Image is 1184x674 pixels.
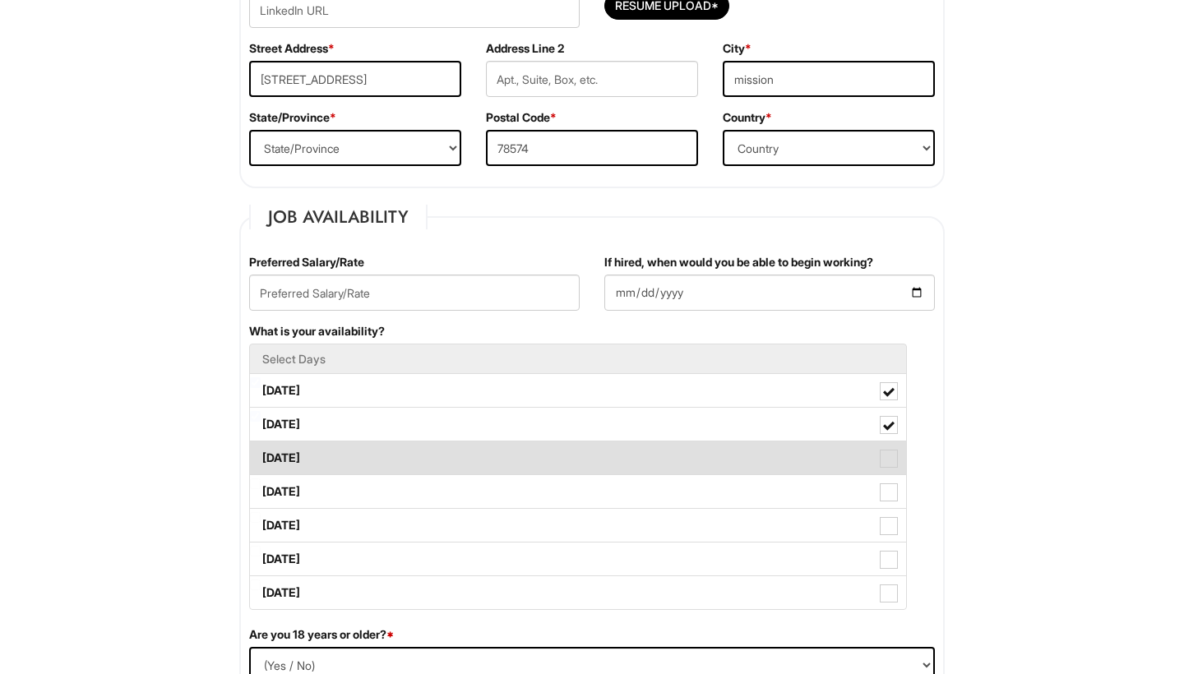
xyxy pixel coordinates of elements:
input: City [723,61,935,97]
label: [DATE] [250,542,906,575]
select: State/Province [249,130,461,166]
label: [DATE] [250,576,906,609]
label: Preferred Salary/Rate [249,254,364,270]
label: Postal Code [486,109,557,126]
label: [DATE] [250,374,906,407]
label: Street Address [249,40,335,57]
label: City [723,40,752,57]
label: [DATE] [250,441,906,474]
input: Postal Code [486,130,698,166]
input: Street Address [249,61,461,97]
label: [DATE] [250,408,906,441]
label: [DATE] [250,475,906,508]
label: State/Province [249,109,336,126]
label: Address Line 2 [486,40,564,57]
input: Preferred Salary/Rate [249,275,580,311]
input: Apt., Suite, Box, etc. [486,61,698,97]
h5: Select Days [262,353,894,365]
label: [DATE] [250,509,906,542]
label: Country [723,109,772,126]
label: If hired, when would you be able to begin working? [604,254,873,270]
select: Country [723,130,935,166]
legend: Job Availability [249,205,428,229]
label: What is your availability? [249,323,385,339]
label: Are you 18 years or older? [249,626,394,643]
